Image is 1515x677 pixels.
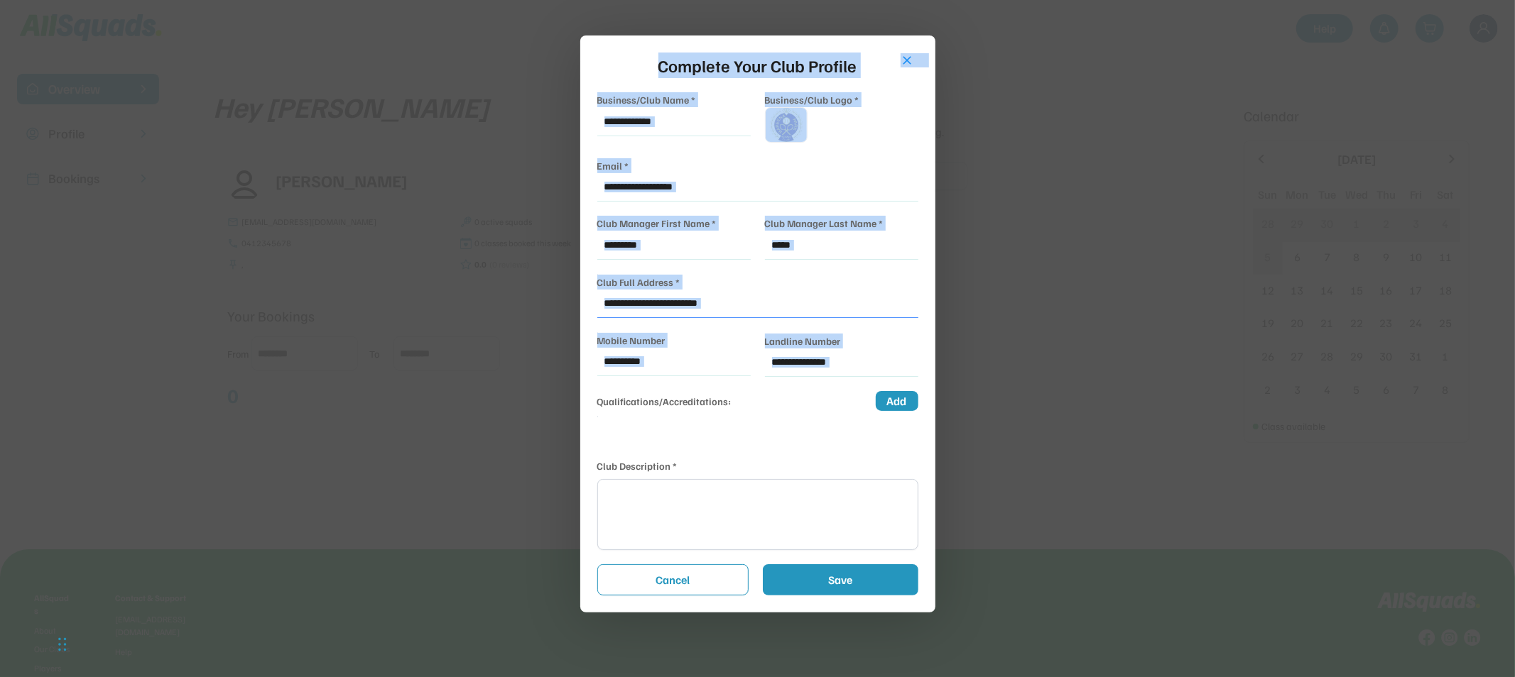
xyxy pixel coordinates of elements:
div: Business/Club Name * [597,92,696,107]
div: Club Manager Last Name * [765,216,884,231]
button: close [901,53,915,67]
button: Cancel [597,564,749,595]
div: Email * [597,158,629,173]
div: Business/Club Logo * [765,92,859,107]
button: Add [876,391,918,411]
div: Landline Number [765,334,841,348]
div: Club Description * [597,458,678,473]
div: Club Full Address * [597,275,680,290]
div: Mobile Number [597,333,666,348]
div: Club Manager First Name * [597,216,717,231]
div: Qualifications/Accreditations: [597,394,732,409]
button: Save [763,564,918,595]
div: Complete Your Club Profile [597,53,918,78]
